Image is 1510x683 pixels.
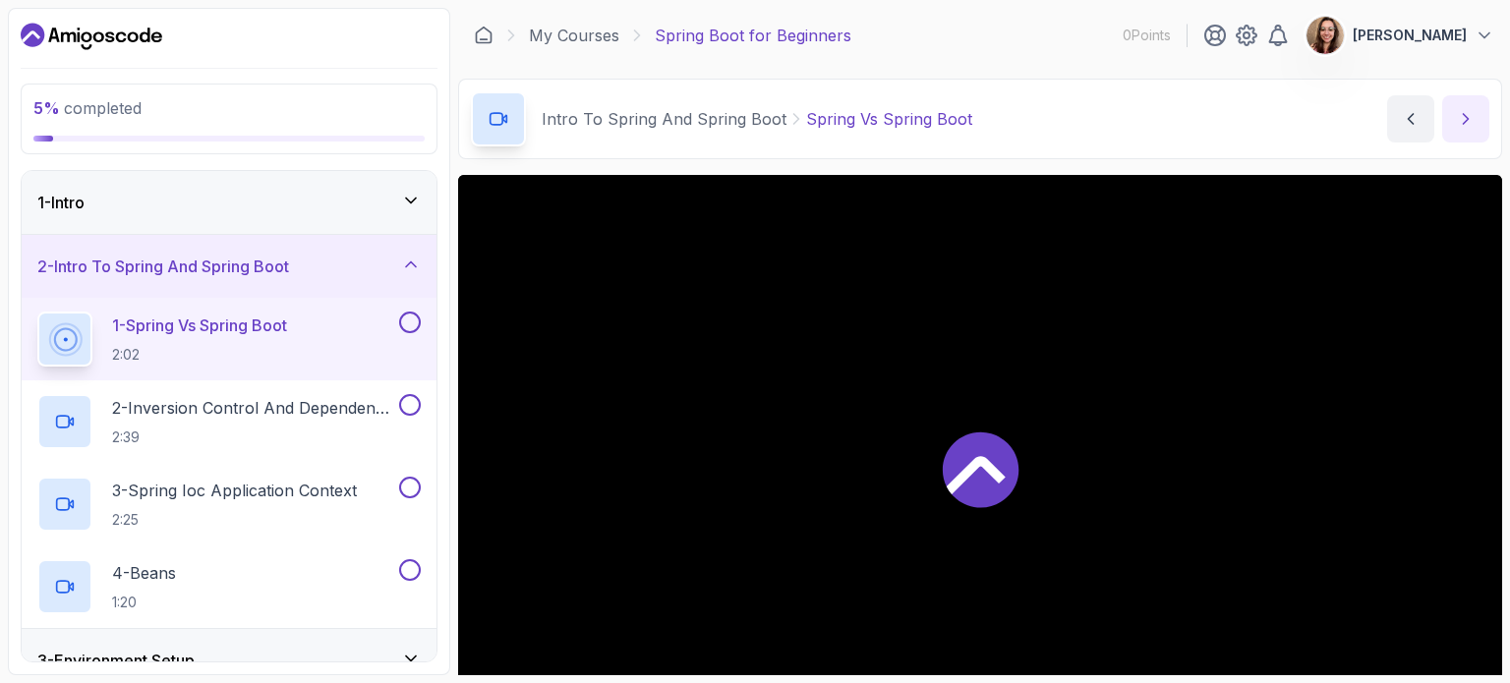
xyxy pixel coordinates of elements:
[37,477,421,532] button: 3-Spring Ioc Application Context2:25
[1123,26,1171,45] p: 0 Points
[22,171,436,234] button: 1-Intro
[112,345,287,365] p: 2:02
[33,98,142,118] span: completed
[112,510,357,530] p: 2:25
[474,26,494,45] a: Dashboard
[22,235,436,298] button: 2-Intro To Spring And Spring Boot
[112,593,176,612] p: 1:20
[1353,26,1467,45] p: [PERSON_NAME]
[1307,17,1344,54] img: user profile image
[21,21,162,52] a: Dashboard
[37,191,85,214] h3: 1 - Intro
[37,255,289,278] h3: 2 - Intro To Spring And Spring Boot
[806,107,972,131] p: Spring Vs Spring Boot
[37,312,421,367] button: 1-Spring Vs Spring Boot2:02
[112,427,395,447] p: 2:39
[1387,95,1434,142] button: previous content
[112,396,395,420] p: 2 - Inversion Control And Dependency Injection
[37,649,195,672] h3: 3 - Environment Setup
[655,24,851,47] p: Spring Boot for Beginners
[542,107,786,131] p: Intro To Spring And Spring Boot
[112,561,176,585] p: 4 - Beans
[33,98,60,118] span: 5 %
[1306,16,1494,55] button: user profile image[PERSON_NAME]
[1442,95,1489,142] button: next content
[112,313,287,337] p: 1 - Spring Vs Spring Boot
[37,559,421,614] button: 4-Beans1:20
[37,394,421,449] button: 2-Inversion Control And Dependency Injection2:39
[529,24,619,47] a: My Courses
[112,479,357,502] p: 3 - Spring Ioc Application Context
